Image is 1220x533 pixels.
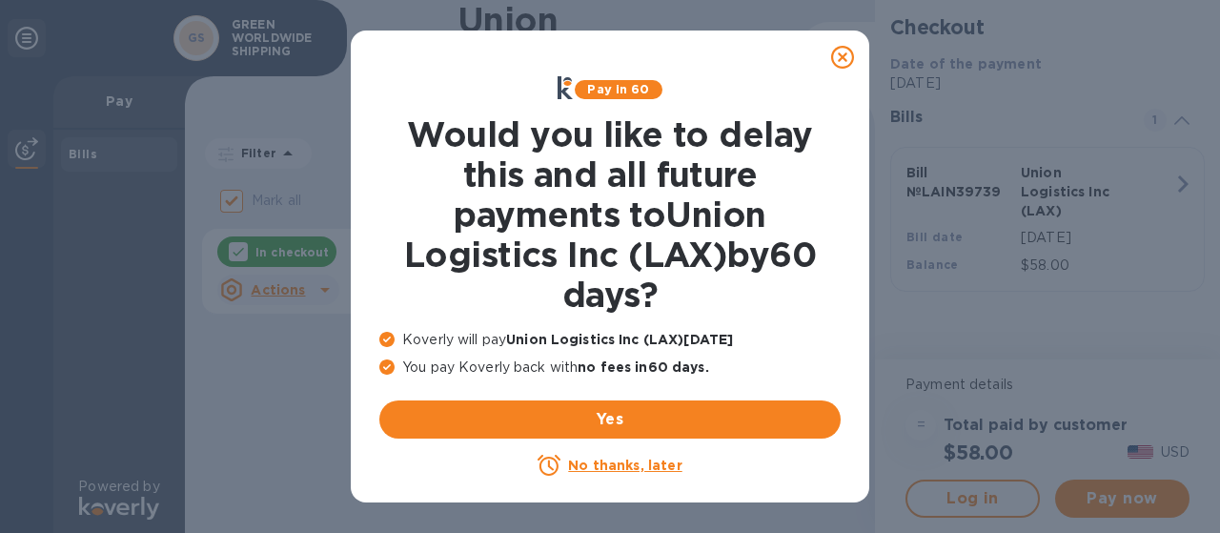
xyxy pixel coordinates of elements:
[506,332,733,347] b: Union Logistics Inc (LAX) [DATE]
[379,400,841,439] button: Yes
[578,359,708,375] b: no fees in 60 days .
[379,114,841,315] h1: Would you like to delay this and all future payments to Union Logistics Inc (LAX) by 60 days ?
[379,330,841,350] p: Koverly will pay
[395,408,825,431] span: Yes
[379,358,841,378] p: You pay Koverly back with
[587,82,649,96] b: Pay in 60
[568,458,681,473] u: No thanks, later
